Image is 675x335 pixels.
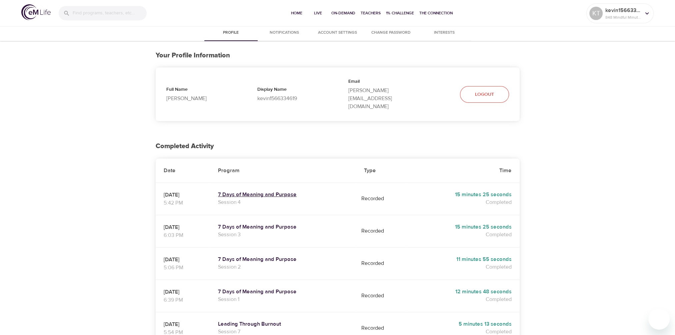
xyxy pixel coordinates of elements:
td: Recorded [356,215,407,247]
p: Session 2 [218,263,348,271]
h5: 5 minutes 13 seconds [415,321,511,328]
h5: 15 minutes 25 seconds [415,191,511,198]
p: 6:39 PM [164,296,202,304]
button: Logout [460,86,509,103]
div: KT [589,7,603,20]
span: Live [310,10,326,17]
p: Completed [415,231,511,239]
td: Recorded [356,183,407,215]
p: Session 1 [218,295,348,303]
p: 5:42 PM [164,199,202,207]
a: 7 Days of Meaning and Purpose [218,224,348,231]
h2: Completed Activity [156,142,520,150]
p: Completed [415,263,511,271]
h5: 11 minutes 55 seconds [415,256,511,263]
p: [PERSON_NAME] [166,94,236,102]
p: [PERSON_NAME][EMAIL_ADDRESS][DOMAIN_NAME] [348,86,418,110]
img: logo [21,4,51,20]
span: Logout [475,90,494,99]
span: Teachers [361,10,381,17]
td: Recorded [356,280,407,312]
th: Date [156,158,210,183]
p: Session 4 [218,198,348,206]
td: Recorded [356,247,407,280]
a: 7 Days of Meaning and Purpose [218,288,348,295]
p: 5:06 PM [164,264,202,272]
span: Profile [208,29,254,36]
span: On-Demand [331,10,355,17]
p: Session 3 [218,231,348,239]
span: Notifications [262,29,307,36]
span: Account Settings [315,29,360,36]
span: The Connection [419,10,453,17]
p: Completed [415,198,511,206]
p: Full Name [166,86,236,94]
a: 7 Days of Meaning and Purpose [218,256,348,263]
p: kevin1566334619 [605,6,641,14]
span: Home [289,10,305,17]
a: 7 Days of Meaning and Purpose [218,191,348,198]
p: [DATE] [164,288,202,296]
h5: 15 minutes 25 seconds [415,224,511,231]
h3: Your Profile Information [156,52,520,59]
th: Program [210,158,356,183]
p: [DATE] [164,191,202,199]
p: 848 Mindful Minutes [605,14,641,20]
th: Type [356,158,407,183]
th: Time [407,158,519,183]
p: Display Name [257,86,327,94]
p: kevin1566334619 [257,94,327,102]
p: [DATE] [164,320,202,328]
p: [DATE] [164,223,202,231]
span: Change Password [368,29,414,36]
span: Interests [422,29,467,36]
span: 1% Challenge [386,10,414,17]
iframe: Button to launch messaging window [648,308,670,330]
p: 6:03 PM [164,231,202,239]
input: Find programs, teachers, etc... [73,6,147,20]
p: [DATE] [164,256,202,264]
h5: 12 minutes 48 seconds [415,288,511,295]
a: Leading Through Burnout [218,321,348,328]
p: Completed [415,295,511,303]
p: Email [348,78,418,86]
